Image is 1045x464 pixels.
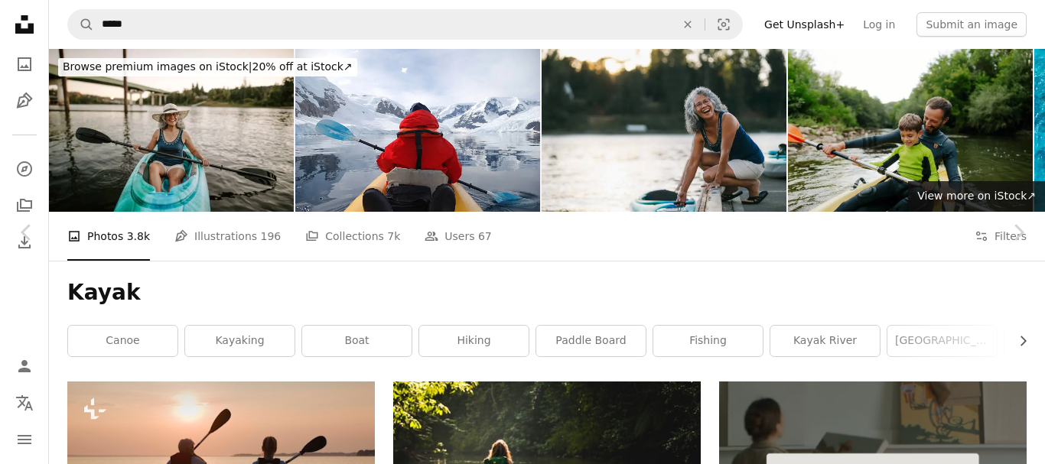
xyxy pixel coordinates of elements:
[9,86,40,116] a: Illustrations
[9,49,40,79] a: Photos
[9,388,40,418] button: Language
[671,10,705,39] button: Clear
[185,326,295,356] a: kayaking
[63,60,252,73] span: Browse premium images on iStock |
[387,228,400,245] span: 7k
[991,159,1045,306] a: Next
[174,212,281,261] a: Illustrations 196
[261,228,282,245] span: 196
[49,49,294,212] img: Smiling Pacific Islander senior woman kayaking
[770,326,880,356] a: kayak river
[305,212,400,261] a: Collections 7k
[67,9,743,40] form: Find visuals sitewide
[302,326,412,356] a: boat
[755,12,854,37] a: Get Unsplash+
[425,212,492,261] a: Users 67
[908,181,1045,212] a: View more on iStock↗
[68,10,94,39] button: Search Unsplash
[542,49,786,212] img: Cheerful senior woman preparing to kayak on river at sunset
[887,326,997,356] a: [GEOGRAPHIC_DATA]
[68,326,177,356] a: canoe
[788,49,1033,212] img: Kayaking with my dad
[478,228,492,245] span: 67
[49,49,366,86] a: Browse premium images on iStock|20% off at iStock↗
[653,326,763,356] a: fishing
[9,351,40,381] a: Log in / Sign up
[917,190,1036,202] span: View more on iStock ↗
[67,279,1027,307] h1: Kayak
[58,58,357,76] div: 20% off at iStock ↗
[1009,326,1027,356] button: scroll list to the right
[705,10,742,39] button: Visual search
[295,49,540,212] img: Kayaker paddling glacier bay Antarctica
[9,154,40,184] a: Explore
[916,12,1027,37] button: Submit an image
[975,212,1027,261] button: Filters
[536,326,646,356] a: paddle board
[419,326,529,356] a: hiking
[9,424,40,455] button: Menu
[854,12,904,37] a: Log in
